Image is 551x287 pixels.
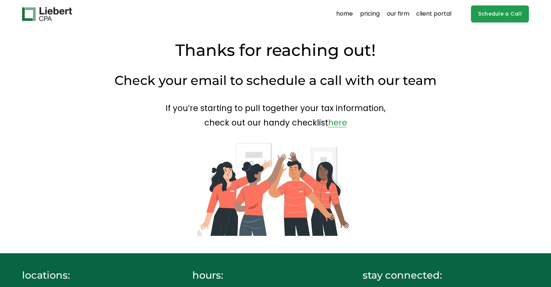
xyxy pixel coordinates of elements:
[336,8,353,20] a: home
[416,8,451,20] a: client portal
[22,268,167,282] h4: locations:
[192,268,337,282] h4: hours:
[363,268,508,282] h4: stay connected:
[387,8,409,20] a: our firm
[360,8,380,20] a: pricing
[22,101,529,130] p: If you’re starting to pull together your tax information, check out our handy checklist
[22,40,529,61] h2: Thanks for reaching out!
[471,5,529,22] a: Schedule a Call
[22,72,529,89] h3: Check your email to schedule a call with our team
[22,7,72,21] img: Liebert CPA
[328,117,347,128] a: here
